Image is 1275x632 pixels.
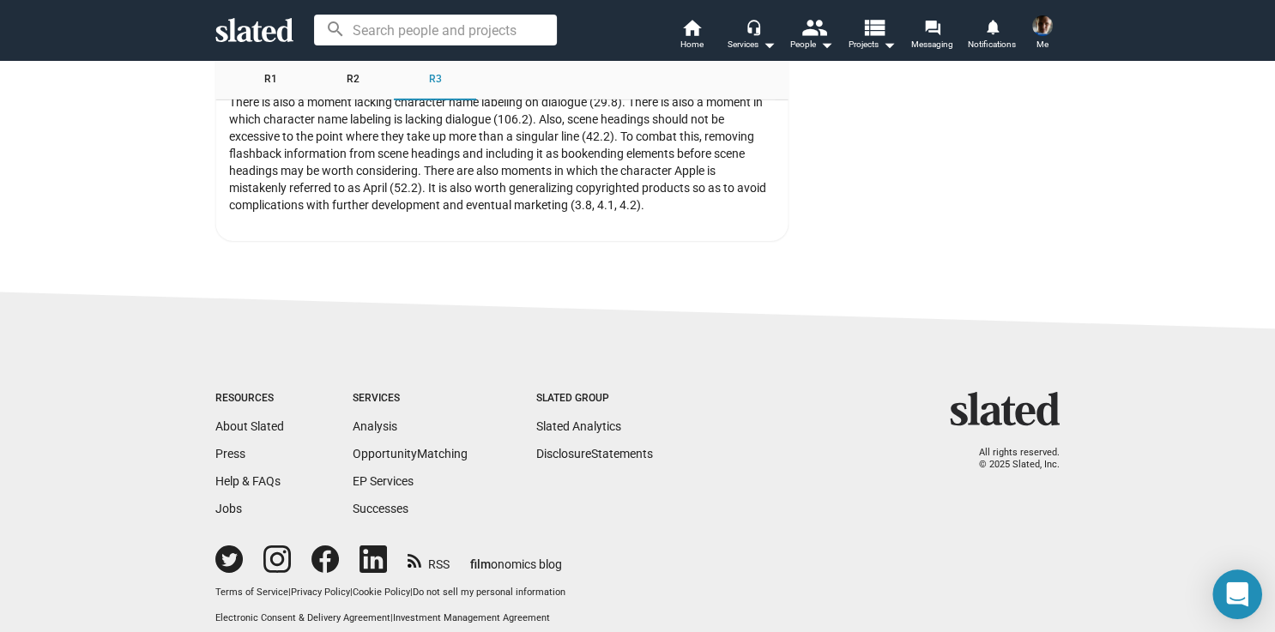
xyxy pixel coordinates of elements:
[983,18,1000,34] mat-icon: notifications
[746,19,761,34] mat-icon: headset_mic
[353,474,414,488] a: EP Services
[215,474,281,488] a: Help & FAQs
[350,587,353,598] span: |
[353,447,468,460] a: OpportunityMatching
[314,15,557,45] input: Search people and projects
[215,587,288,598] a: Terms of Service
[879,34,899,55] mat-icon: arrow_drop_down
[849,34,896,55] span: Projects
[728,34,776,55] div: Services
[408,546,450,573] a: RSS
[902,17,962,55] a: Messaging
[680,34,704,55] span: Home
[215,392,284,406] div: Resources
[1212,569,1262,619] div: Open Intercom Messenger
[782,17,842,55] button: People
[347,73,360,87] span: R2
[662,17,722,55] a: Home
[264,73,277,87] span: R1
[215,447,245,460] a: Press
[215,502,242,515] a: Jobs
[681,17,702,38] mat-icon: home
[758,34,779,55] mat-icon: arrow_drop_down
[229,42,775,214] div: The writer is still displaying a unique and varied voice that tackles many genre tones and atmosp...
[470,543,562,573] a: filmonomics blog
[413,587,565,599] button: Do not sell my personal information
[961,447,1060,472] p: All rights reserved. © 2025 Slated, Inc.
[353,587,410,598] a: Cookie Policy
[393,612,550,623] a: Investment Management Agreement
[215,419,284,433] a: About Slated
[536,419,621,433] a: Slated Analytics
[911,34,953,55] span: Messaging
[842,17,902,55] button: Projects
[536,392,653,406] div: Slated Group
[861,15,886,39] mat-icon: view_list
[1022,12,1063,57] button: Iain McCaigMe
[923,19,940,35] mat-icon: forum
[470,557,491,571] span: film
[722,17,782,55] button: Services
[390,612,393,623] span: |
[962,17,1022,55] a: Notifications
[1032,15,1053,36] img: Iain McCaig
[215,612,390,623] a: Electronic Consent & Delivery Agreement
[410,587,413,598] span: |
[968,34,1016,55] span: Notifications
[353,419,397,433] a: Analysis
[790,34,833,55] div: People
[429,73,442,87] span: R3
[288,587,291,598] span: |
[353,392,468,406] div: Services
[291,587,350,598] a: Privacy Policy
[536,447,653,460] a: DisclosureStatements
[801,15,826,39] mat-icon: people
[353,502,408,515] a: Successes
[816,34,837,55] mat-icon: arrow_drop_down
[1036,34,1048,55] span: Me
